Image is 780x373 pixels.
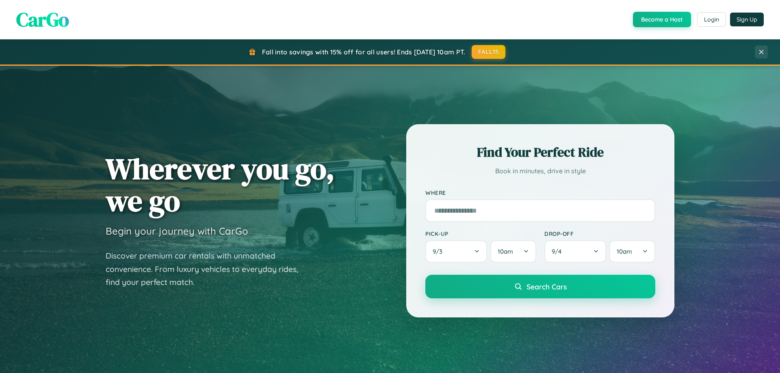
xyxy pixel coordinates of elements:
[425,230,536,237] label: Pick-up
[498,248,513,255] span: 10am
[262,48,466,56] span: Fall into savings with 15% off for all users! Ends [DATE] 10am PT.
[730,13,764,26] button: Sign Up
[544,230,655,237] label: Drop-off
[106,249,309,289] p: Discover premium car rentals with unmatched convenience. From luxury vehicles to everyday rides, ...
[697,12,726,27] button: Login
[617,248,632,255] span: 10am
[633,12,691,27] button: Become a Host
[526,282,567,291] span: Search Cars
[425,240,487,263] button: 9/3
[552,248,565,255] span: 9 / 4
[490,240,536,263] button: 10am
[609,240,655,263] button: 10am
[16,6,69,33] span: CarGo
[425,275,655,298] button: Search Cars
[544,240,606,263] button: 9/4
[106,225,248,237] h3: Begin your journey with CarGo
[433,248,446,255] span: 9 / 3
[425,165,655,177] p: Book in minutes, drive in style
[472,45,506,59] button: FALL15
[106,153,335,217] h1: Wherever you go, we go
[425,189,655,196] label: Where
[425,143,655,161] h2: Find Your Perfect Ride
